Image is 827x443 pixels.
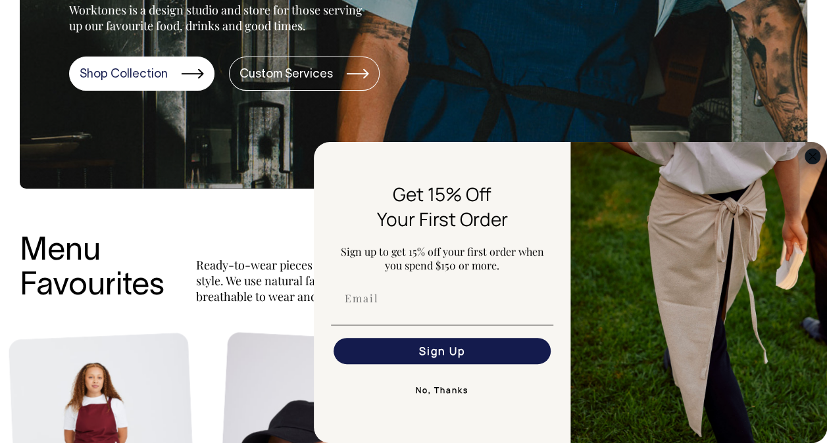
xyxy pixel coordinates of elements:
a: Custom Services [229,57,380,91]
span: Your First Order [377,206,508,231]
span: Sign up to get 15% off your first order when you spend $150 or more. [341,245,544,272]
span: Get 15% Off [393,181,491,206]
img: underline [331,325,553,325]
p: Ready-to-wear pieces made for service and style. We use natural fabrics that are breathable to we... [196,257,433,304]
img: 5e34ad8f-4f05-4173-92a8-ea475ee49ac9.jpeg [570,142,827,443]
button: No, Thanks [331,377,553,404]
button: Sign Up [334,338,551,364]
a: Shop Collection [69,57,214,91]
p: Worktones is a design studio and store for those serving up our favourite food, drinks and good t... [69,2,368,34]
input: Email [334,285,551,312]
h3: Menu Favourites [20,235,164,304]
button: Close dialog [805,149,820,164]
div: FLYOUT Form [314,142,827,443]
